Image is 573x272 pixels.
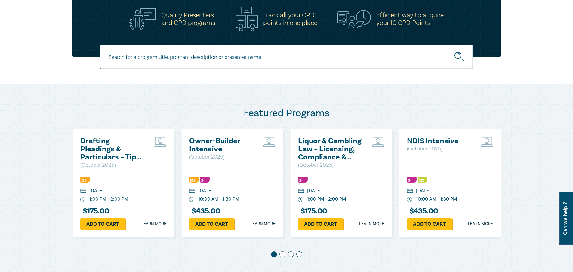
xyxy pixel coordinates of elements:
h3: $ 175.00 [298,207,327,215]
a: Drafting Pleadings & Particulars – Tips & Traps [80,137,145,161]
a: Add to cart [298,218,343,230]
img: Live Stream [481,137,493,147]
img: watch [407,197,412,202]
img: Live Stream [372,137,384,147]
h5: Efficient way to acquire your 10 CPD Points [376,11,444,27]
img: calendar [407,189,413,194]
h5: Quality Presenters and CPD programs [161,11,215,27]
h3: $ 435.00 [407,207,438,215]
input: Search for a program title, program description or presenter name [100,45,473,69]
a: Learn more [468,221,493,227]
p: ( October 2025 ) [298,161,363,169]
h2: Featured Programs [72,107,501,119]
a: Learn more [141,221,166,227]
a: Owner-Builder Intensive [189,137,254,153]
div: 10:00 AM - 1:30 PM [198,196,239,203]
img: Live Stream [263,137,275,147]
a: Add to cart [189,218,234,230]
h5: Track all your CPD points in one place [263,11,317,27]
span: Can we help ? [562,196,568,241]
a: Learn more [359,221,384,227]
img: calendar [298,189,304,194]
div: [DATE] [307,187,322,194]
img: Quality Presenters<br>and CPD programs [129,8,156,30]
img: watch [189,197,195,202]
div: 1:00 PM - 2:00 PM [89,196,128,203]
img: Live Stream [154,137,166,147]
img: watch [80,197,86,202]
div: [DATE] [416,187,430,194]
a: Learn more [250,221,275,227]
a: Liquor & Gambling Law – Licensing, Compliance & Regulations [298,137,363,161]
img: Professional Skills [80,177,90,183]
div: [DATE] [89,187,104,194]
a: NDIS Intensive [407,137,472,145]
div: 10:00 AM - 1:30 PM [416,196,457,203]
img: watch [298,197,303,202]
h3: $ 435.00 [189,207,220,215]
p: ( October 2025 ) [189,153,254,161]
img: Professional Skills [189,177,199,183]
img: Substantive Law [407,177,417,183]
div: [DATE] [198,187,213,194]
img: Ethics & Professional Responsibility [418,177,427,183]
img: Track all your CPD<br>points in one place [236,7,258,31]
a: Add to cart [80,218,125,230]
div: 1:00 PM - 2:00 PM [307,196,346,203]
p: ( October 2025 ) [80,161,145,169]
img: calendar [189,189,195,194]
h3: $ 175.00 [80,207,109,215]
a: Add to cart [407,218,452,230]
img: calendar [80,189,86,194]
img: Efficient way to acquire<br>your 10 CPD Points [337,10,371,28]
p: ( October 2025 ) [407,145,472,153]
img: Substantive Law [298,177,308,183]
img: Substantive Law [200,177,210,183]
